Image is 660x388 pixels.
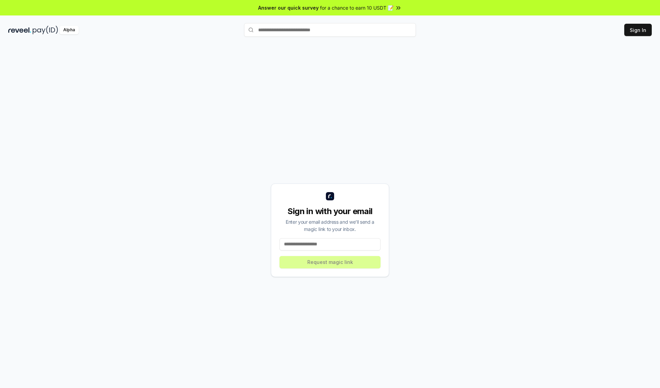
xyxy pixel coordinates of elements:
button: Sign In [624,24,652,36]
div: Enter your email address and we’ll send a magic link to your inbox. [279,218,381,233]
img: reveel_dark [8,26,31,34]
span: for a chance to earn 10 USDT 📝 [320,4,394,11]
span: Answer our quick survey [258,4,319,11]
div: Alpha [59,26,79,34]
img: pay_id [33,26,58,34]
img: logo_small [326,192,334,200]
div: Sign in with your email [279,206,381,217]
